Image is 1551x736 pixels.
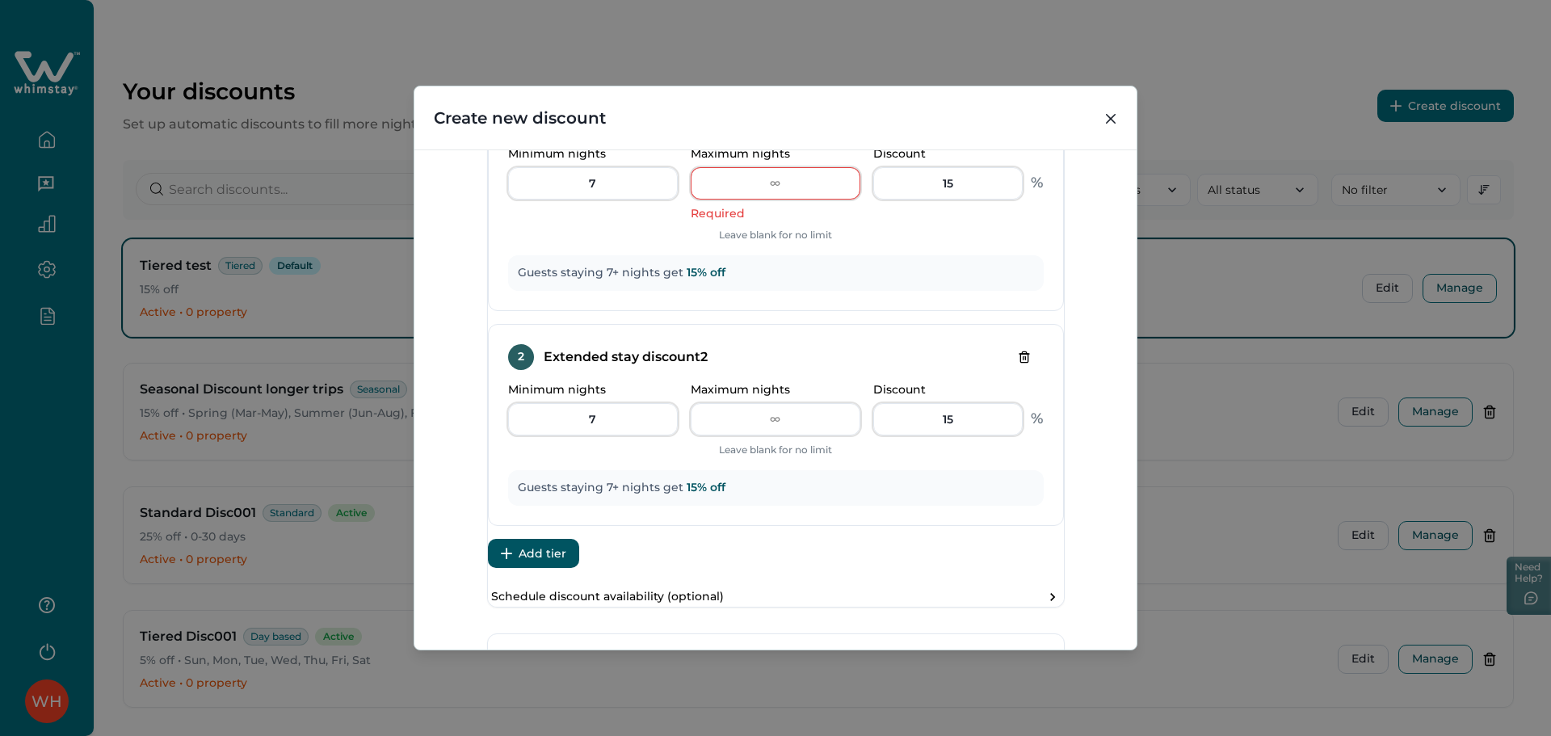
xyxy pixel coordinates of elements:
p: Minimum nights [508,147,668,161]
p: % [1031,171,1043,194]
p: Discount [873,383,1013,397]
h4: Extended stay discount 2 [544,349,708,365]
button: Schedule discount availability (optional)toggle schedule [488,587,1064,607]
button: Close [1098,106,1124,132]
input: 15 [873,167,1023,200]
p: Schedule discount availability (optional) [491,589,724,605]
button: Add tier [488,539,579,568]
input: 15 [873,403,1023,435]
button: Delete tier [1005,344,1044,370]
div: 2 [508,344,534,370]
p: Discount [873,147,1013,161]
p: Leave blank for no limit [691,442,860,458]
p: Guests staying 7+ nights get [518,265,1034,281]
div: toggle schedule [1045,589,1061,605]
input: 7 [508,167,678,200]
input: ∞ [691,167,860,200]
p: Guests staying 7+ nights get [518,480,1034,496]
span: 15 % off [687,265,725,280]
p: Maximum nights [691,383,851,397]
p: Minimum nights [508,383,668,397]
input: 7 [508,403,678,435]
div: Required [691,206,860,221]
header: Create new discount [414,86,1137,149]
p: Leave blank for no limit [691,227,860,243]
p: Maximum nights [691,147,851,161]
input: ∞ [691,403,860,435]
span: 15 % off [687,480,725,494]
p: % [1031,407,1043,430]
